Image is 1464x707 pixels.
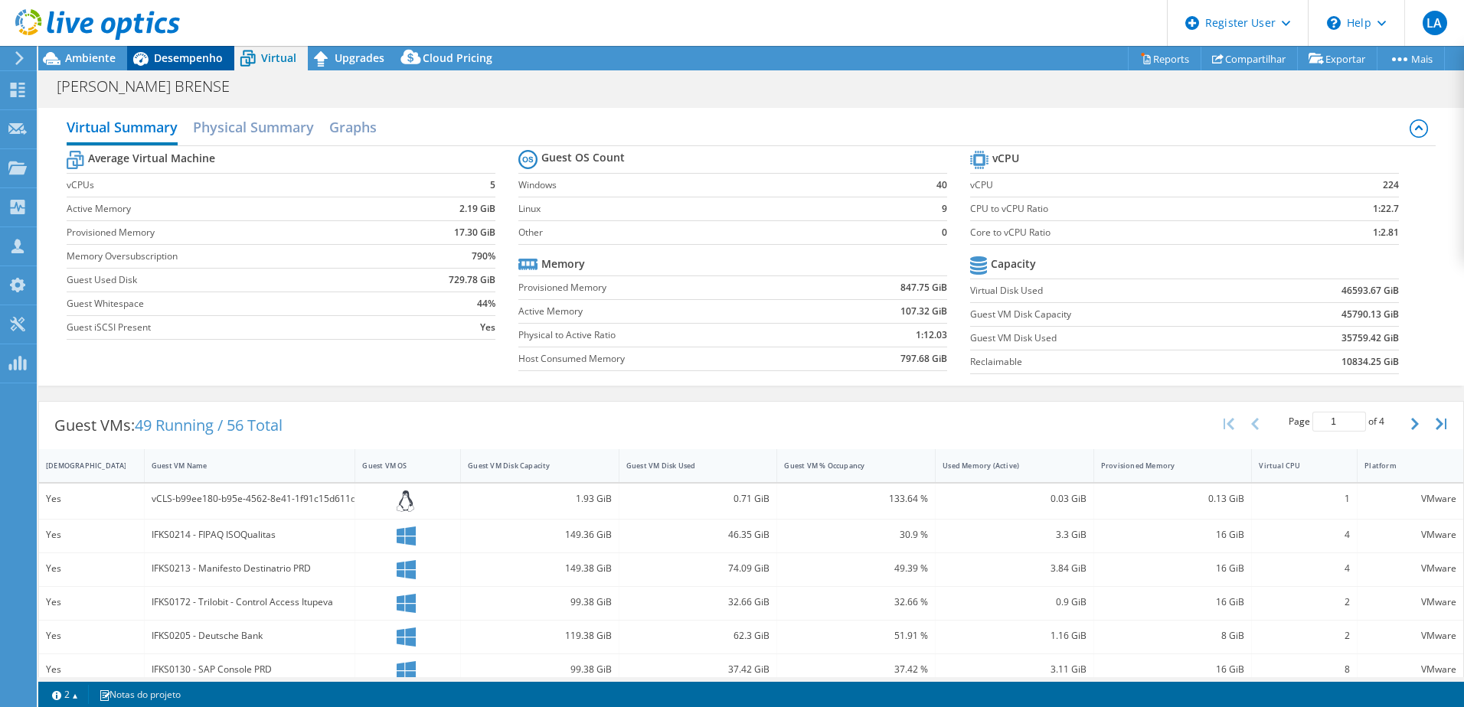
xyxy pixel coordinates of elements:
div: 0.03 GiB [943,490,1087,507]
div: 2 [1259,627,1350,644]
span: Page of [1289,412,1384,432]
div: IFKS0205 - Deutsche Bank [152,627,348,644]
div: 37.42 GiB [626,661,770,678]
div: 4 [1259,560,1350,577]
div: 1.93 GiB [468,490,612,507]
div: 74.09 GiB [626,560,770,577]
div: 149.36 GiB [468,526,612,543]
div: VMware [1364,594,1456,611]
div: 16 GiB [1101,560,1245,577]
label: Guest VM Disk Capacity [970,307,1250,322]
a: 2 [41,685,89,704]
div: Yes [46,526,137,543]
b: 9 [942,201,947,217]
span: Cloud Pricing [423,50,492,65]
label: Core to vCPU Ratio [970,225,1301,240]
div: 3.3 GiB [943,526,1087,543]
input: jump to page [1312,412,1366,432]
b: Memory [541,256,585,272]
div: IFKS0213 - Manifesto Destinatrio PRD [152,560,348,577]
label: vCPUs [67,178,393,193]
div: 16 GiB [1101,661,1245,678]
div: VMware [1364,661,1456,678]
div: IFKS0130 - SAP Console PRD [152,661,348,678]
label: Reclaimable [970,354,1250,370]
div: 46.35 GiB [626,526,770,543]
div: 49.39 % [784,560,928,577]
span: Desempenho [154,50,223,65]
label: Guest Whitespace [67,296,393,311]
div: 99.38 GiB [468,594,612,611]
a: Reports [1128,47,1201,70]
div: Yes [46,627,137,644]
div: 1.16 GiB [943,627,1087,644]
div: Guest VMs: [39,402,298,449]
b: Yes [480,320,495,335]
div: 16 GiB [1101,594,1245,611]
b: 45790.13 GiB [1341,307,1399,322]
b: 46593.67 GiB [1341,283,1399,298]
div: 8 GiB [1101,627,1245,644]
div: 2 [1259,594,1350,611]
b: 847.75 GiB [900,280,947,295]
div: Used Memory (Active) [943,461,1068,471]
div: [DEMOGRAPHIC_DATA] [46,461,119,471]
label: Active Memory [67,201,393,217]
b: 107.32 GiB [900,304,947,319]
label: Guest VM Disk Used [970,331,1250,346]
div: Yes [46,560,137,577]
label: Memory Oversubscription [67,249,393,264]
label: Provisioned Memory [518,280,822,295]
span: 4 [1379,415,1384,428]
b: 35759.42 GiB [1341,331,1399,346]
h2: Virtual Summary [67,112,178,145]
label: Other [518,225,908,240]
b: 224 [1383,178,1399,193]
div: 119.38 GiB [468,627,612,644]
label: Guest Used Disk [67,272,393,288]
span: LA [1423,11,1447,35]
div: 16 GiB [1101,526,1245,543]
label: Guest iSCSI Present [67,320,393,335]
div: 62.3 GiB [626,627,770,644]
div: Guest VM Disk Used [626,461,752,471]
div: VMware [1364,526,1456,543]
h2: Physical Summary [193,112,314,142]
b: 17.30 GiB [454,225,495,240]
div: Guest VM Disk Capacity [468,461,593,471]
div: Yes [46,490,137,507]
a: Notas do projeto [88,685,191,704]
div: 133.64 % [784,490,928,507]
label: Linux [518,201,908,217]
label: Provisioned Memory [67,225,393,240]
b: Average Virtual Machine [88,151,215,166]
b: 0 [942,225,947,240]
div: 0.9 GiB [943,594,1087,611]
div: Platform [1364,461,1438,471]
label: Windows [518,178,908,193]
div: Virtual CPU [1259,461,1332,471]
a: Mais [1377,47,1445,70]
span: Virtual [261,50,296,65]
div: Provisioned Memory [1101,461,1227,471]
b: 44% [477,296,495,311]
label: Host Consumed Memory [518,351,822,367]
b: 5 [490,178,495,193]
div: Yes [46,661,137,678]
div: 8 [1259,661,1350,678]
b: 797.68 GiB [900,351,947,367]
label: Active Memory [518,304,822,319]
svg: \n [1327,16,1341,30]
div: 3.84 GiB [943,560,1087,577]
div: Guest VM Name [152,461,330,471]
div: 3.11 GiB [943,661,1087,678]
label: vCPU [970,178,1301,193]
b: 790% [472,249,495,264]
div: VMware [1364,627,1456,644]
div: Yes [46,594,137,611]
div: vCLS-b99ee180-b95e-4562-8e41-1f91c15d611d [152,490,348,507]
b: vCPU [992,151,1019,166]
b: 729.78 GiB [449,272,495,288]
b: Capacity [991,256,1036,272]
div: 32.66 % [784,594,928,611]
